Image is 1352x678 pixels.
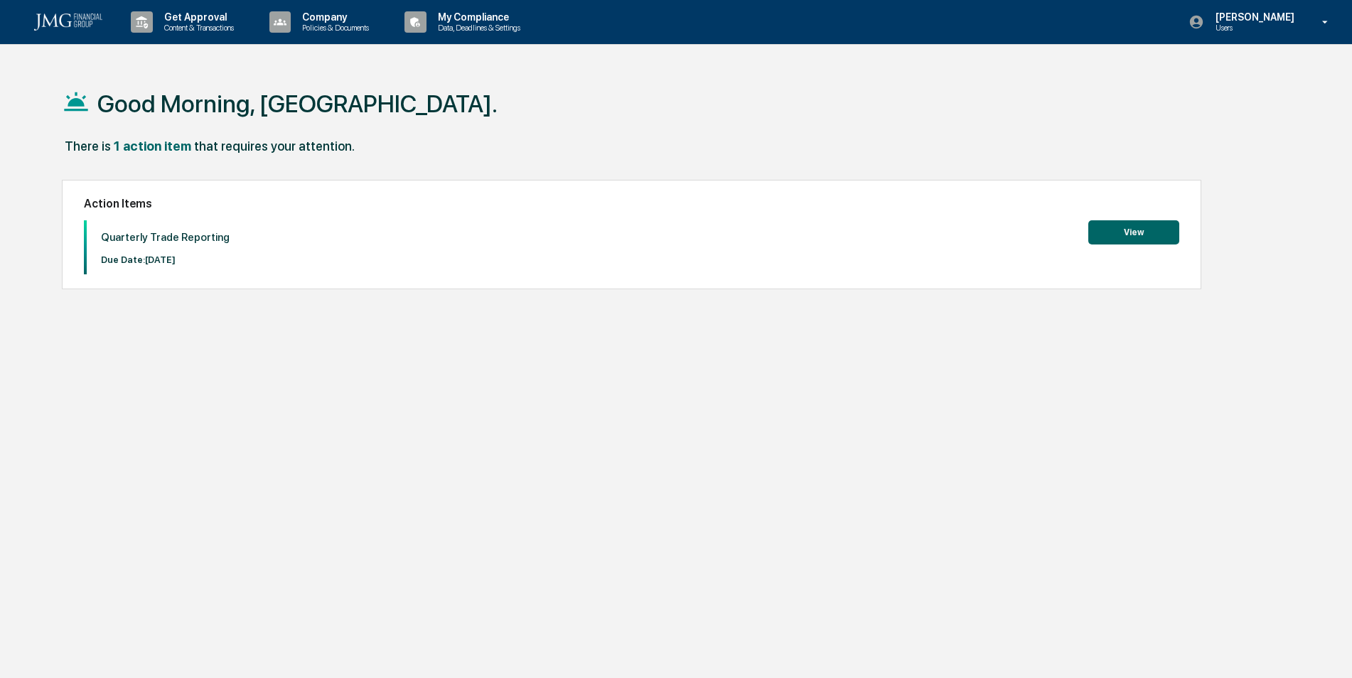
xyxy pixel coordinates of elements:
a: View [1088,225,1179,238]
div: 1 action item [114,139,191,154]
p: Content & Transactions [153,23,241,33]
div: There is [65,139,111,154]
p: Users [1204,23,1302,33]
p: [PERSON_NAME] [1204,11,1302,23]
p: Company [291,11,376,23]
div: that requires your attention. [194,139,355,154]
p: My Compliance [426,11,527,23]
p: Quarterly Trade Reporting [101,231,230,244]
p: Data, Deadlines & Settings [426,23,527,33]
p: Due Date: [DATE] [101,254,230,265]
h2: Action Items [84,197,1179,210]
img: logo [34,14,102,31]
p: Get Approval [153,11,241,23]
h1: Good Morning, [GEOGRAPHIC_DATA]. [97,90,498,118]
p: Policies & Documents [291,23,376,33]
button: View [1088,220,1179,244]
